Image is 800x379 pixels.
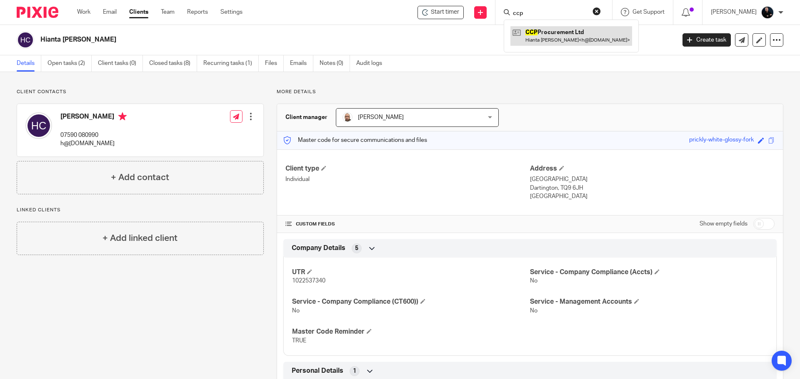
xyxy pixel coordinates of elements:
[689,136,754,145] div: prickly-white-glossy-fork
[60,139,127,148] p: h@[DOMAIN_NAME]
[530,184,775,192] p: Dartington, TQ9 6JH
[17,55,41,72] a: Details
[355,244,358,253] span: 5
[592,7,601,15] button: Clear
[682,33,731,47] a: Create task
[342,112,352,122] img: Daryl.jpg
[431,8,459,17] span: Start timer
[711,8,757,16] p: [PERSON_NAME]
[530,297,768,306] h4: Service - Management Accounts
[25,112,52,139] img: svg%3E
[17,89,264,95] p: Client contacts
[265,55,284,72] a: Files
[530,268,768,277] h4: Service - Company Compliance (Accts)
[292,244,345,253] span: Company Details
[203,55,259,72] a: Recurring tasks (1)
[277,89,783,95] p: More details
[285,175,530,183] p: Individual
[292,367,343,375] span: Personal Details
[149,55,197,72] a: Closed tasks (8)
[761,6,774,19] img: Headshots%20accounting4everything_Poppy%20Jakes%20Photography-2203.jpg
[292,327,530,336] h4: Master Code Reminder
[60,131,127,139] p: 07590 080990
[103,8,117,16] a: Email
[632,9,665,15] span: Get Support
[220,8,242,16] a: Settings
[161,8,175,16] a: Team
[417,6,464,19] div: Hianta Cassam Chenai
[283,136,427,144] p: Master code for secure communications and files
[292,308,300,314] span: No
[292,278,325,284] span: 1022537340
[118,112,127,121] i: Primary
[353,367,356,375] span: 1
[700,220,747,228] label: Show empty fields
[290,55,313,72] a: Emails
[530,164,775,173] h4: Address
[530,175,775,183] p: [GEOGRAPHIC_DATA]
[530,308,537,314] span: No
[285,221,530,228] h4: CUSTOM FIELDS
[292,338,306,344] span: TRUE
[17,207,264,213] p: Linked clients
[102,232,177,245] h4: + Add linked client
[530,278,537,284] span: No
[40,35,544,44] h2: Hianta [PERSON_NAME]
[356,55,388,72] a: Audit logs
[129,8,148,16] a: Clients
[320,55,350,72] a: Notes (0)
[285,164,530,173] h4: Client type
[530,192,775,201] p: [GEOGRAPHIC_DATA]
[77,8,90,16] a: Work
[47,55,92,72] a: Open tasks (2)
[512,10,587,17] input: Search
[285,113,327,121] h3: Client manager
[292,268,530,277] h4: UTR
[358,114,404,120] span: [PERSON_NAME]
[17,31,34,49] img: svg%3E
[292,297,530,306] h4: Service - Company Compliance (CT600))
[98,55,143,72] a: Client tasks (0)
[187,8,208,16] a: Reports
[17,7,58,18] img: Pixie
[60,112,127,123] h4: [PERSON_NAME]
[111,171,169,184] h4: + Add contact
